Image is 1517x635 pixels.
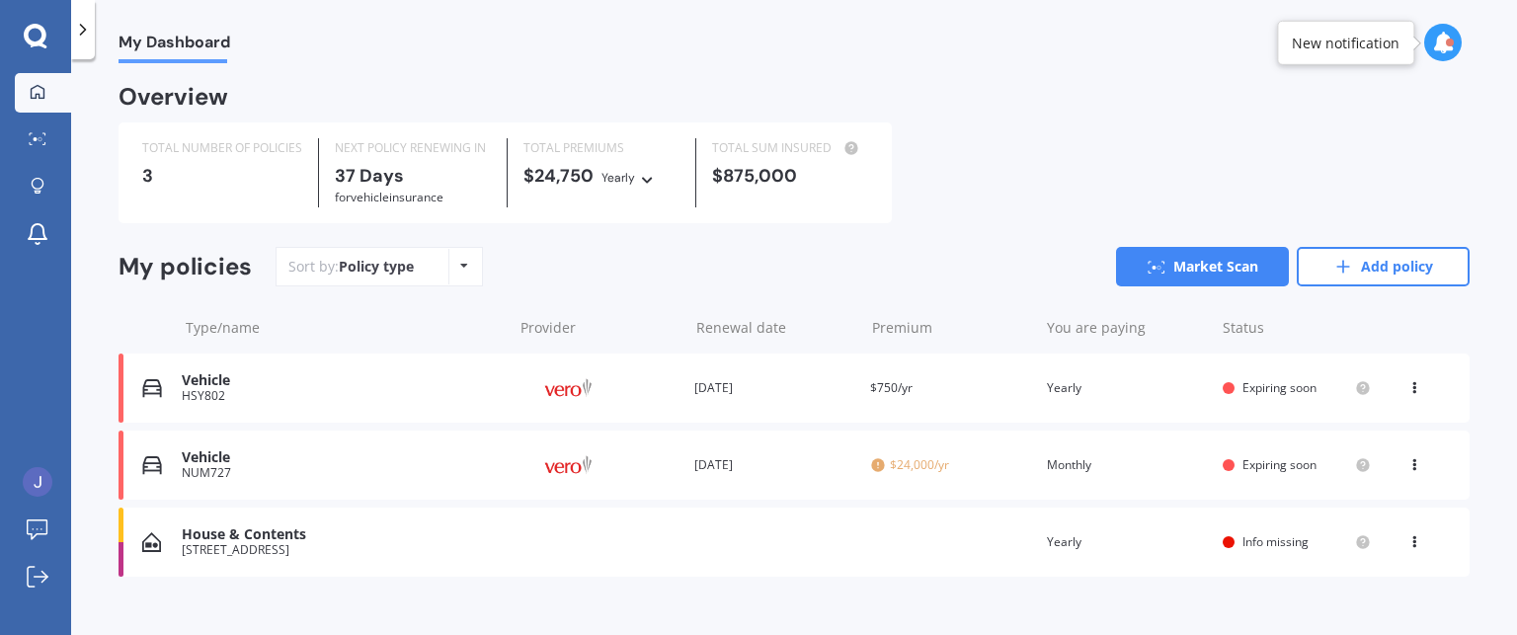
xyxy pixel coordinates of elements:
[335,189,443,205] span: for Vehicle insurance
[182,449,503,466] div: Vehicle
[142,532,161,552] img: House & Contents
[601,168,635,188] div: Yearly
[1047,532,1207,552] div: Yearly
[23,467,52,497] img: ACg8ocJ0tUiuCpIWpMkdFrl6dVJbjIXiYj5u56lAOVxlDH0o6ur2LA=s96-c
[182,389,503,403] div: HSY802
[339,257,414,277] div: Policy type
[142,378,162,398] img: Vehicle
[523,166,679,188] div: $24,750
[694,378,854,398] div: [DATE]
[696,318,856,338] div: Renewal date
[335,138,491,158] div: NEXT POLICY RENEWING IN
[142,138,302,158] div: TOTAL NUMBER OF POLICIES
[1047,378,1207,398] div: Yearly
[182,543,503,557] div: [STREET_ADDRESS]
[182,372,503,389] div: Vehicle
[1047,318,1207,338] div: You are paying
[523,138,679,158] div: TOTAL PREMIUMS
[182,466,503,480] div: NUM727
[186,318,505,338] div: Type/name
[142,166,302,186] div: 3
[335,164,404,188] b: 37 Days
[870,455,1030,475] span: $24,000/yr
[119,253,252,281] div: My policies
[1242,533,1309,550] span: Info missing
[1047,455,1207,475] div: Monthly
[288,257,414,277] div: Sort by:
[1292,33,1399,52] div: New notification
[519,446,617,484] img: Vero
[694,455,854,475] div: [DATE]
[520,318,680,338] div: Provider
[519,369,617,407] img: Vero
[1116,247,1289,286] a: Market Scan
[1223,318,1371,338] div: Status
[119,33,230,59] span: My Dashboard
[712,138,868,158] div: TOTAL SUM INSURED
[1297,247,1470,286] a: Add policy
[119,87,228,107] div: Overview
[872,318,1032,338] div: Premium
[142,455,162,475] img: Vehicle
[712,166,868,186] div: $875,000
[1242,456,1317,473] span: Expiring soon
[870,379,913,396] span: $750/yr
[182,526,503,543] div: House & Contents
[1242,379,1317,396] span: Expiring soon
